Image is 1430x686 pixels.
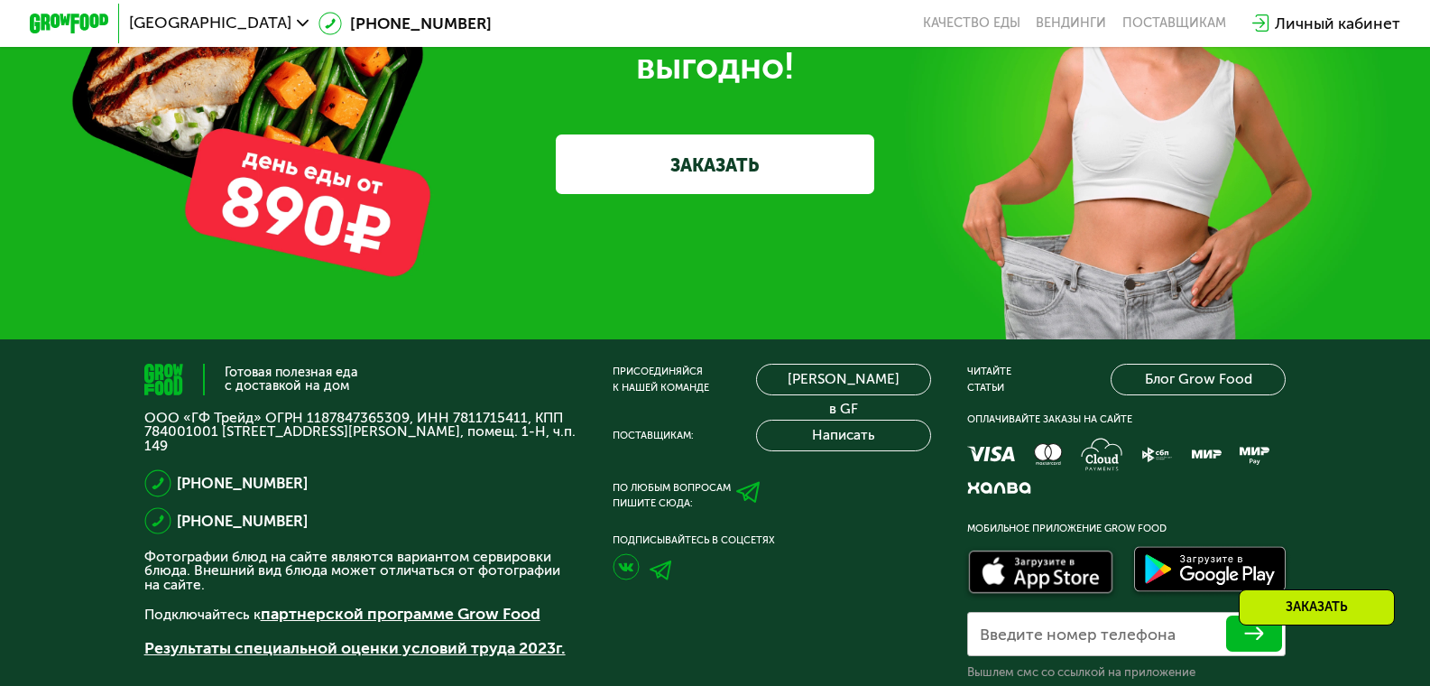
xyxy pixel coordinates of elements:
div: Присоединяйся к нашей команде [613,364,709,395]
a: [PERSON_NAME] в GF [756,364,931,395]
a: [PHONE_NUMBER] [177,471,308,495]
div: Мобильное приложение Grow Food [967,521,1286,537]
div: Поставщикам: [613,428,694,444]
a: [PHONE_NUMBER] [318,12,492,35]
button: Написать [756,420,931,451]
p: ООО «ГФ Трейд» ОГРН 1187847365309, ИНН 7811715411, КПП 784001001 [STREET_ADDRESS][PERSON_NAME], п... [144,412,577,453]
div: поставщикам [1122,15,1226,32]
div: Успей заказать Grow Food выгодно! [159,7,1271,87]
span: [GEOGRAPHIC_DATA] [129,15,291,32]
div: По любым вопросам пишите сюда: [613,480,731,512]
p: Подключайтесь к [144,602,577,626]
label: Введите номер телефона [980,629,1176,640]
a: Вендинги [1036,15,1106,32]
div: Готовая полезная еда с доставкой на дом [225,366,358,393]
a: Результаты специальной оценки условий труда 2023г. [144,638,566,658]
div: Читайте статьи [967,364,1011,395]
a: партнерской программе Grow Food [261,604,540,624]
div: Оплачивайте заказы на сайте [967,412,1286,428]
a: [PHONE_NUMBER] [177,509,308,533]
a: Качество еды [923,15,1020,32]
a: Блог Grow Food [1111,364,1286,395]
div: Подписывайтесь в соцсетях [613,533,931,549]
div: Заказать [1239,589,1395,626]
a: ЗАКАЗАТЬ [556,134,873,194]
div: Личный кабинет [1275,12,1400,35]
p: Фотографии блюд на сайте являются вариантом сервировки блюда. Внешний вид блюда может отличаться ... [144,551,577,592]
div: Вышлем смс со ссылкой на приложение [967,664,1286,681]
img: Доступно в Google Play [1129,542,1291,599]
